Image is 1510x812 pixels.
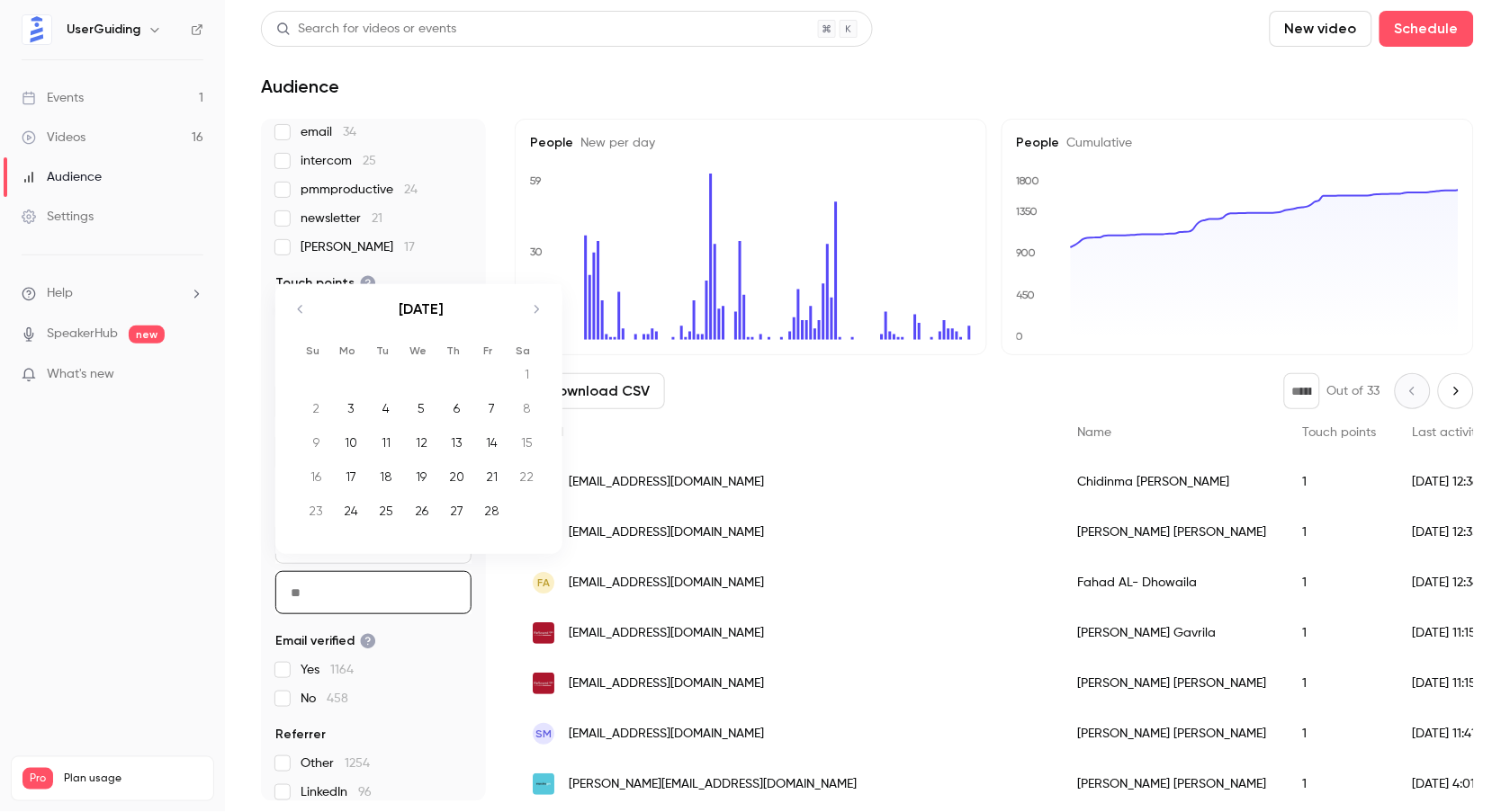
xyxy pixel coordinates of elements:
div: 4 [373,395,400,422]
span: New per day [573,137,655,149]
div: [PERSON_NAME] Gavrila [1060,608,1285,658]
img: UserGuiding [22,15,51,44]
img: gnhearing.com [533,622,554,644]
span: [EMAIL_ADDRESS][DOMAIN_NAME] [569,473,764,492]
span: Touch points [275,274,376,292]
span: Touch points [1303,426,1377,439]
td: Wednesday, February 12, 2025 [404,425,439,460]
div: 12 [408,429,436,456]
td: Tuesday, February 18, 2025 [369,460,404,494]
iframe: Noticeable Trigger [182,367,203,383]
img: impulsogov.org [533,773,554,795]
span: Help [47,284,73,303]
td: Tuesday, February 4, 2025 [369,391,404,425]
text: 0 [1016,330,1024,343]
span: Email verified [275,632,376,650]
div: 10 [337,429,365,456]
td: Monday, February 3, 2025 [334,391,369,425]
span: intercom [301,152,376,170]
div: 13 [443,429,471,456]
span: 21 [372,212,382,225]
span: SM [535,726,552,742]
div: 22 [513,463,541,490]
button: New video [1270,11,1372,47]
div: 1 [1285,558,1395,608]
button: Next page [1438,373,1474,409]
span: [PERSON_NAME][EMAIL_ADDRESS][DOMAIN_NAME] [569,775,857,794]
span: 17 [404,241,415,254]
div: 5 [408,395,436,422]
span: 1254 [345,757,370,770]
span: pmmproductive [301,181,418,199]
span: What's new [47,365,114,384]
span: [EMAIL_ADDRESS][DOMAIN_NAME] [569,725,764,744]
div: Calendar [275,284,562,545]
small: Sa [517,344,531,357]
span: 24 [404,183,418,196]
span: [EMAIL_ADDRESS][DOMAIN_NAME] [569,674,764,693]
td: Thursday, February 27, 2025 [439,494,474,528]
span: [EMAIL_ADDRESS][DOMAIN_NAME] [569,574,764,593]
div: 9 [302,429,330,456]
td: Tuesday, February 25, 2025 [369,494,404,528]
text: 1350 [1016,205,1038,218]
div: 27 [443,497,471,524]
div: Audience [22,168,102,186]
td: Tuesday, February 11, 2025 [369,425,404,460]
div: Events [22,89,84,107]
td: Monday, February 10, 2025 [334,425,369,460]
span: 34 [343,126,356,138]
div: 8 [513,395,541,422]
span: 1164 [330,664,354,676]
td: Friday, February 7, 2025 [474,391,509,425]
div: 26 [408,497,436,524]
small: We [409,344,427,357]
div: 21 [478,463,506,490]
div: 23 [302,497,330,524]
td: Monday, February 24, 2025 [334,494,369,528]
td: Friday, February 21, 2025 [474,460,509,494]
span: 25 [363,155,376,167]
span: Last activity [1413,426,1483,439]
span: Cumulative [1060,137,1133,149]
li: help-dropdown-opener [22,284,203,303]
button: Download CSV [515,373,665,409]
td: Sunday, February 23, 2025 [299,494,334,528]
div: Settings [22,208,94,226]
div: [PERSON_NAME] [PERSON_NAME] [1060,507,1285,558]
td: Wednesday, February 19, 2025 [404,460,439,494]
td: Friday, February 14, 2025 [474,425,509,460]
span: Referrer [275,726,326,744]
div: 18 [373,463,400,490]
div: 20 [443,463,471,490]
text: 450 [1017,289,1036,301]
td: Saturday, February 15, 2025 [509,425,544,460]
span: Yes [301,661,354,679]
span: Pro [22,768,53,790]
span: 458 [327,692,348,705]
td: Saturday, February 22, 2025 [509,460,544,494]
td: Sunday, February 9, 2025 [299,425,334,460]
td: Wednesday, February 5, 2025 [404,391,439,425]
strong: [DATE] [400,300,445,317]
div: 1 [1285,709,1395,759]
small: Su [306,344,319,357]
p: Out of 33 [1327,382,1380,400]
text: 30 [530,245,543,258]
div: 7 [478,395,506,422]
span: No [301,690,348,708]
td: Saturday, February 8, 2025 [509,391,544,425]
div: [PERSON_NAME] [PERSON_NAME] [1060,759,1285,809]
div: 14 [478,429,506,456]
span: 96 [358,786,372,799]
div: Search for videos or events [276,20,456,39]
div: 1 [1285,507,1395,558]
h1: Audience [261,76,339,97]
div: [PERSON_NAME] [PERSON_NAME] [1060,658,1285,709]
h5: People [530,134,972,152]
div: 25 [373,497,400,524]
div: 1 [1285,608,1395,658]
td: Thursday, February 6, 2025 [439,391,474,425]
small: Th [446,344,460,357]
td: Thursday, February 13, 2025 [439,425,474,460]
